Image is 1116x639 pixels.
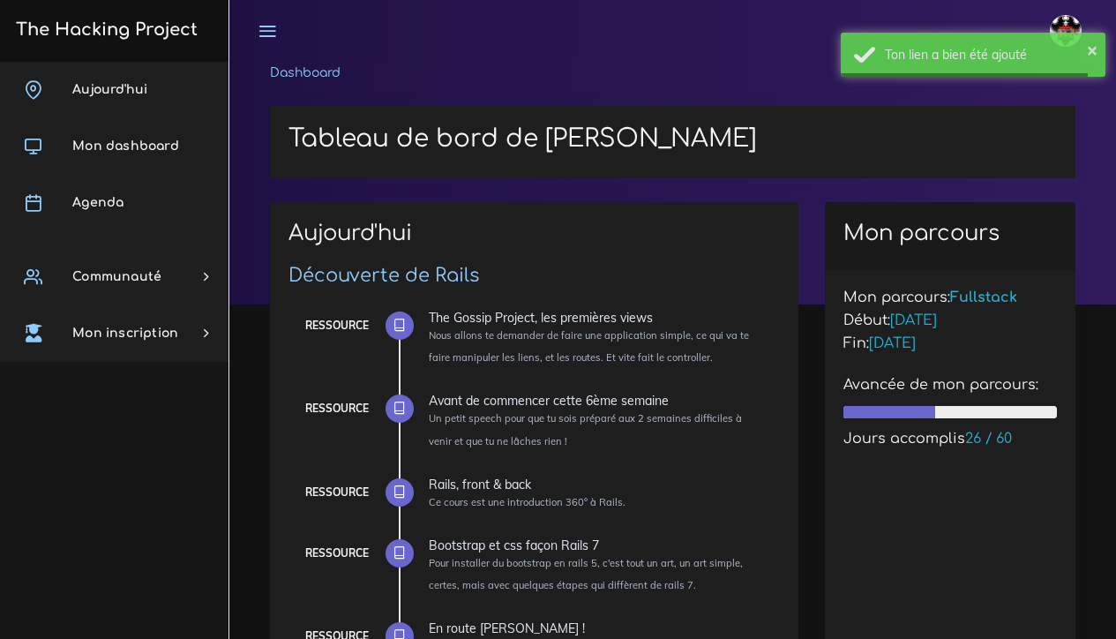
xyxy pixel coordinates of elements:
span: Aujourd'hui [72,83,147,96]
div: Ressource [305,316,369,335]
small: Pour installer du bootstrap en rails 5, c'est tout un art, un art simple, certes, mais avec quelq... [429,557,743,591]
button: × [1087,41,1097,58]
div: Rails, front & back [429,478,767,491]
div: Avant de commencer cette 6ème semaine [429,395,767,407]
a: Dashboard [270,66,341,79]
div: Ressource [305,399,369,418]
h5: Avancée de mon parcours: [843,377,1057,394]
span: Communauté [72,270,161,283]
span: Mon inscription [72,327,178,340]
img: avatar [1050,15,1082,47]
span: 26 / 60 [965,431,1012,447]
small: Nous allons te demander de faire une application simple, ce qui va te faire manipuler les liens, ... [429,329,749,364]
small: Ce cours est une introduction 360° à Rails. [429,496,625,508]
span: [DATE] [869,335,916,351]
h5: Fin: [843,335,1057,352]
span: Agenda [72,196,124,209]
div: Ton lien a bien été ajouté [885,46,1092,64]
span: Mon dashboard [72,139,179,153]
div: Ressource [305,544,369,563]
h2: Aujourd'hui [288,221,780,259]
div: The Gossip Project, les premières views [429,312,767,324]
small: Un petit speech pour que tu sois préparé aux 2 semaines difficiles à venir et que tu ne lâches ri... [429,412,742,447]
a: Découverte de Rails [288,265,479,286]
h5: Mon parcours: [843,289,1057,306]
span: Fullstack [950,289,1017,305]
h3: The Hacking Project [11,20,198,40]
h5: Jours accomplis [843,431,1057,447]
h1: Tableau de bord de [PERSON_NAME] [288,124,1057,154]
div: Ressource [305,483,369,502]
div: En route [PERSON_NAME] ! [429,622,767,635]
h2: Mon parcours [843,221,1057,246]
div: Bootstrap et css façon Rails 7 [429,539,767,552]
span: [DATE] [890,312,937,328]
h5: Début: [843,312,1057,329]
